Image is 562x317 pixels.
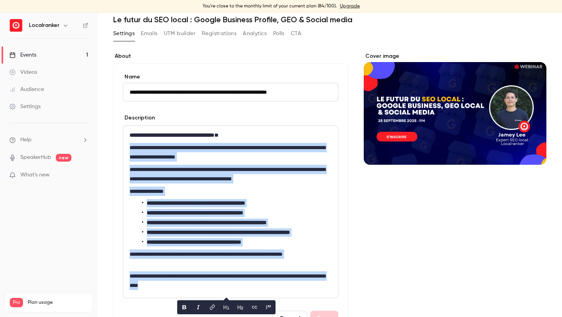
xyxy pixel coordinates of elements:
button: link [206,301,219,313]
div: Videos [9,68,37,76]
button: blockquote [262,301,275,313]
label: Cover image [364,52,546,60]
button: UTM builder [164,27,196,40]
button: CTA [291,27,301,40]
button: Registrations [202,27,237,40]
div: Audience [9,85,44,93]
img: Localranker [10,19,22,32]
a: SpeakerHub [20,153,51,162]
section: description [123,125,338,298]
a: Upgrade [340,3,360,9]
button: Settings [113,27,135,40]
label: About [113,52,348,60]
button: Polls [273,27,285,40]
label: Description [123,114,155,122]
button: Emails [141,27,157,40]
span: Pro [10,298,23,307]
button: italic [192,301,205,313]
button: Analytics [243,27,267,40]
section: Cover image [364,52,546,165]
button: bold [178,301,190,313]
div: Settings [9,103,41,110]
span: Plan usage [28,299,88,306]
h1: Le futur du SEO local : Google Business Profile, GEO & Social media [113,15,546,24]
h6: Localranker [29,21,59,29]
span: What's new [20,171,50,179]
label: Name [123,73,338,81]
li: help-dropdown-opener [9,136,88,144]
span: new [56,154,71,162]
span: Help [20,136,32,144]
div: editor [123,126,338,298]
div: Events [9,51,36,59]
